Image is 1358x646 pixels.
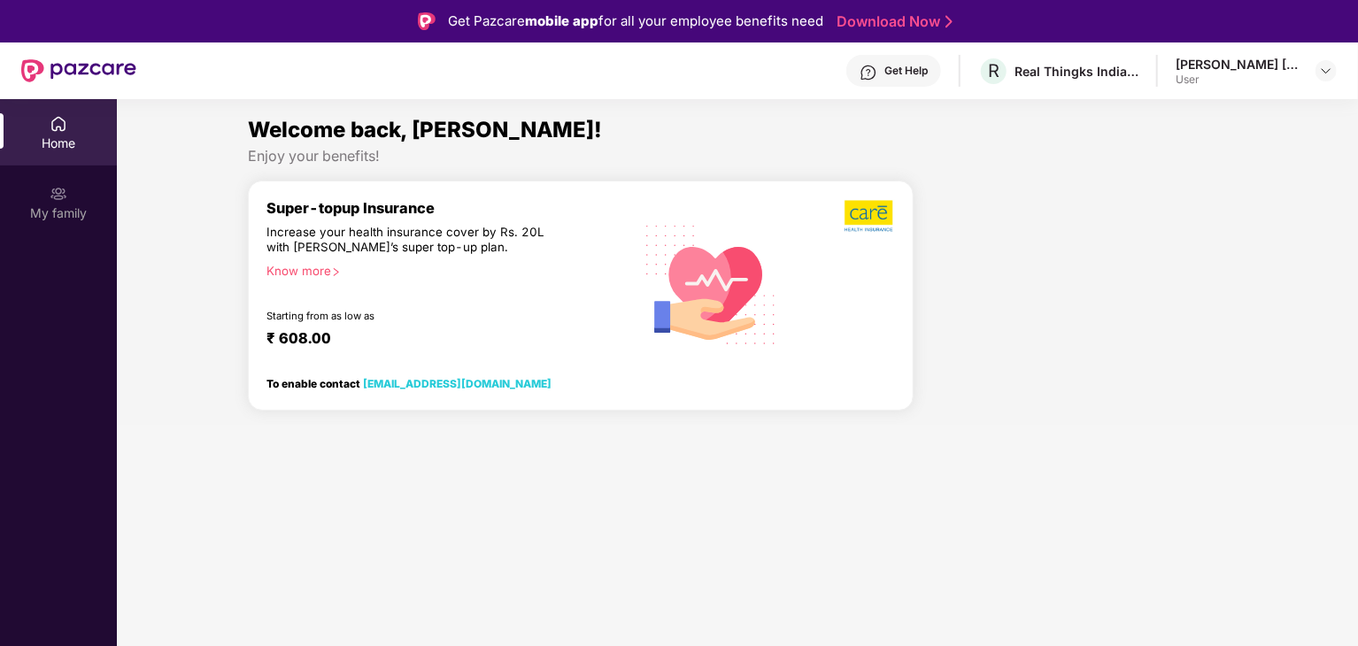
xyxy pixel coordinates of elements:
span: right [331,267,341,277]
div: Know more [266,264,622,276]
img: svg+xml;base64,PHN2ZyBpZD0iSG9tZSIgeG1sbnM9Imh0dHA6Ly93d3cudzMub3JnLzIwMDAvc3ZnIiB3aWR0aD0iMjAiIG... [50,115,67,133]
span: R [988,60,999,81]
div: Starting from as low as [266,310,558,322]
span: Welcome back, [PERSON_NAME]! [248,117,602,142]
div: Enjoy your benefits! [248,147,1228,165]
a: [EMAIL_ADDRESS][DOMAIN_NAME] [363,377,552,390]
div: Get Pazcare for all your employee benefits need [448,11,823,32]
img: Logo [418,12,436,30]
img: b5dec4f62d2307b9de63beb79f102df3.png [845,199,895,233]
a: Download Now [837,12,947,31]
img: svg+xml;base64,PHN2ZyB3aWR0aD0iMjAiIGhlaWdodD0iMjAiIHZpZXdCb3g9IjAgMCAyMCAyMCIgZmlsbD0ibm9uZSIgeG... [50,185,67,203]
img: Stroke [945,12,953,31]
div: User [1176,73,1300,87]
div: ₹ 608.00 [266,329,615,350]
img: New Pazcare Logo [21,59,136,82]
strong: mobile app [525,12,598,29]
div: Get Help [884,64,928,78]
img: svg+xml;base64,PHN2ZyB4bWxucz0iaHR0cDovL3d3dy53My5vcmcvMjAwMC9zdmciIHhtbG5zOnhsaW5rPSJodHRwOi8vd3... [633,204,791,364]
div: Super-topup Insurance [266,199,633,217]
img: svg+xml;base64,PHN2ZyBpZD0iSGVscC0zMngzMiIgeG1sbnM9Imh0dHA6Ly93d3cudzMub3JnLzIwMDAvc3ZnIiB3aWR0aD... [860,64,877,81]
div: Increase your health insurance cover by Rs. 20L with [PERSON_NAME]’s super top-up plan. [266,225,557,257]
div: To enable contact [266,377,552,389]
div: Real Thingks India Private Limited [1015,63,1138,80]
div: [PERSON_NAME] [PERSON_NAME] Pathan [1176,56,1300,73]
img: svg+xml;base64,PHN2ZyBpZD0iRHJvcGRvd24tMzJ4MzIiIHhtbG5zPSJodHRwOi8vd3d3LnczLm9yZy8yMDAwL3N2ZyIgd2... [1319,64,1333,78]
